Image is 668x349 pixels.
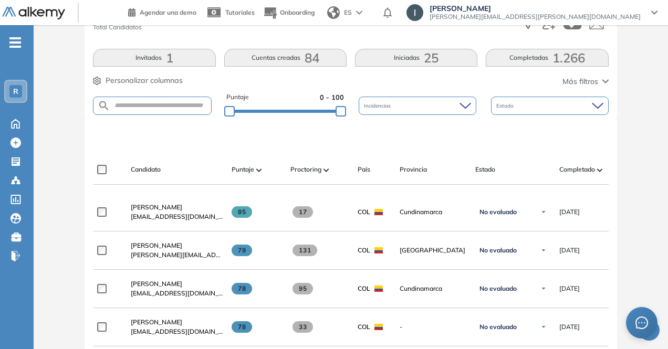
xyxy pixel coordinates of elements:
span: Completado [559,165,595,174]
img: Ícono de flecha [540,324,547,330]
button: Personalizar columnas [93,75,183,86]
span: Cundinamarca [400,284,467,293]
span: [PERSON_NAME][EMAIL_ADDRESS][PERSON_NAME][DOMAIN_NAME] [430,13,641,21]
a: Agendar una demo [128,5,196,18]
span: Proctoring [290,165,321,174]
span: [PERSON_NAME] [131,203,182,211]
span: 95 [293,283,313,294]
span: R [13,87,18,96]
img: [missing "en.ARROW_ALT" translation] [256,168,262,172]
span: ES [344,8,352,17]
div: Estado [491,97,609,115]
span: COL [358,246,370,255]
button: Onboarding [263,2,315,24]
img: Ícono de flecha [540,209,547,215]
span: Candidato [131,165,161,174]
span: [DATE] [559,284,580,293]
img: SEARCH_ALT [98,99,110,112]
img: [missing "en.ARROW_ALT" translation] [323,168,329,172]
span: Onboarding [280,8,315,16]
img: COL [374,247,383,253]
span: [DATE] [559,322,580,332]
span: message [635,316,648,329]
div: Incidencias [359,97,476,115]
img: world [327,6,340,19]
a: [PERSON_NAME] [131,241,223,250]
a: [PERSON_NAME] [131,279,223,289]
span: No evaluado [479,323,517,331]
span: Total Candidatos [93,23,142,32]
span: País [358,165,370,174]
span: [EMAIL_ADDRESS][DOMAIN_NAME] [131,327,223,336]
span: 85 [232,206,252,218]
img: [missing "en.ARROW_ALT" translation] [597,168,602,172]
span: COL [358,322,370,332]
span: [PERSON_NAME] [131,241,182,249]
img: arrow [356,10,362,15]
span: 79 [232,245,252,256]
span: 131 [293,245,317,256]
span: - [400,322,467,332]
i: - [9,41,21,44]
span: Provincia [400,165,427,174]
span: [GEOGRAPHIC_DATA] [400,246,467,255]
span: Más filtros [562,76,598,87]
a: [PERSON_NAME] [131,203,223,212]
span: 17 [293,206,313,218]
button: Más filtros [562,76,609,87]
span: Incidencias [364,102,393,110]
span: Puntaje [232,165,254,174]
a: [PERSON_NAME] [131,318,223,327]
span: No evaluado [479,208,517,216]
span: 78 [232,283,252,294]
button: Iniciadas25 [355,49,477,67]
span: [PERSON_NAME] [131,280,182,288]
span: [PERSON_NAME] [131,318,182,326]
span: [EMAIL_ADDRESS][DOMAIN_NAME] [131,212,223,221]
span: Agendar una demo [140,8,196,16]
span: [PERSON_NAME] [430,4,641,13]
span: COL [358,284,370,293]
button: Invitados1 [93,49,215,67]
span: Estado [496,102,516,110]
span: [PERSON_NAME][EMAIL_ADDRESS][DOMAIN_NAME] [131,250,223,260]
span: [DATE] [559,246,580,255]
span: Cundinamarca [400,207,467,217]
img: COL [374,285,383,292]
span: 33 [293,321,313,333]
img: Logo [2,7,65,20]
span: Puntaje [226,92,249,102]
span: 78 [232,321,252,333]
span: [DATE] [559,207,580,217]
img: Ícono de flecha [540,285,547,292]
span: No evaluado [479,246,517,255]
span: [EMAIL_ADDRESS][DOMAIN_NAME] [131,289,223,298]
button: Completadas1.266 [486,49,608,67]
button: Cuentas creadas84 [224,49,347,67]
span: Personalizar columnas [106,75,183,86]
span: COL [358,207,370,217]
img: COL [374,324,383,330]
span: Tutoriales [225,8,255,16]
span: Estado [475,165,495,174]
img: Ícono de flecha [540,247,547,253]
img: COL [374,209,383,215]
span: No evaluado [479,284,517,293]
span: 0 - 100 [320,92,344,102]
